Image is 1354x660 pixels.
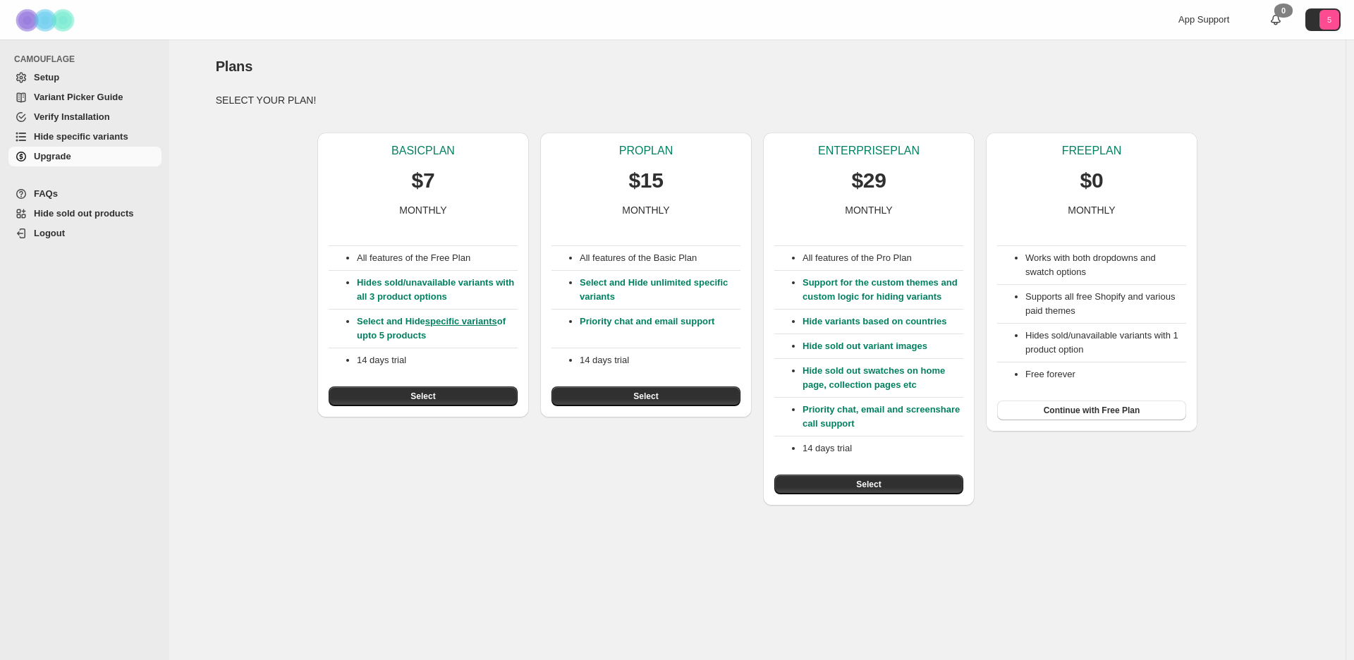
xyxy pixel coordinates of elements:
[8,107,161,127] a: Verify Installation
[803,441,963,456] p: 14 days trial
[1025,329,1186,357] li: Hides sold/unavailable variants with 1 product option
[34,111,110,122] span: Verify Installation
[803,339,963,353] p: Hide sold out variant images
[8,68,161,87] a: Setup
[1080,166,1104,195] p: $0
[628,166,663,195] p: $15
[357,276,518,304] p: Hides sold/unavailable variants with all 3 product options
[8,204,161,224] a: Hide sold out products
[357,314,518,343] p: Select and Hide of upto 5 products
[1327,16,1331,24] text: 5
[1319,10,1339,30] span: Avatar with initials 5
[391,144,455,158] p: BASIC PLAN
[410,391,435,402] span: Select
[412,166,435,195] p: $7
[774,475,963,494] button: Select
[580,353,740,367] p: 14 days trial
[357,353,518,367] p: 14 days trial
[1025,251,1186,279] li: Works with both dropdowns and swatch options
[580,276,740,304] p: Select and Hide unlimited specific variants
[622,203,669,217] p: MONTHLY
[329,386,518,406] button: Select
[399,203,446,217] p: MONTHLY
[8,184,161,204] a: FAQs
[803,251,963,265] p: All features of the Pro Plan
[619,144,673,158] p: PRO PLAN
[1305,8,1341,31] button: Avatar with initials 5
[1025,290,1186,318] li: Supports all free Shopify and various paid themes
[216,59,252,74] span: Plans
[34,188,58,199] span: FAQs
[1025,367,1186,381] li: Free forever
[580,314,740,343] p: Priority chat and email support
[803,403,963,431] p: Priority chat, email and screenshare call support
[34,72,59,82] span: Setup
[8,127,161,147] a: Hide specific variants
[1062,144,1121,158] p: FREE PLAN
[14,54,162,65] span: CAMOUFLAGE
[633,391,658,402] span: Select
[34,151,71,161] span: Upgrade
[1274,4,1293,18] div: 0
[845,203,892,217] p: MONTHLY
[11,1,82,39] img: Camouflage
[997,401,1186,420] button: Continue with Free Plan
[1178,14,1229,25] span: App Support
[425,316,497,326] a: specific variants
[580,251,740,265] p: All features of the Basic Plan
[34,208,134,219] span: Hide sold out products
[357,251,518,265] p: All features of the Free Plan
[851,166,886,195] p: $29
[216,93,1300,107] p: SELECT YOUR PLAN!
[1068,203,1115,217] p: MONTHLY
[8,147,161,166] a: Upgrade
[8,87,161,107] a: Variant Picker Guide
[803,276,963,304] p: Support for the custom themes and custom logic for hiding variants
[34,131,128,142] span: Hide specific variants
[34,92,123,102] span: Variant Picker Guide
[856,479,881,490] span: Select
[34,228,65,238] span: Logout
[551,386,740,406] button: Select
[818,144,920,158] p: ENTERPRISE PLAN
[1044,405,1140,416] span: Continue with Free Plan
[803,314,963,329] p: Hide variants based on countries
[803,364,963,392] p: Hide sold out swatches on home page, collection pages etc
[1269,13,1283,27] a: 0
[8,224,161,243] a: Logout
